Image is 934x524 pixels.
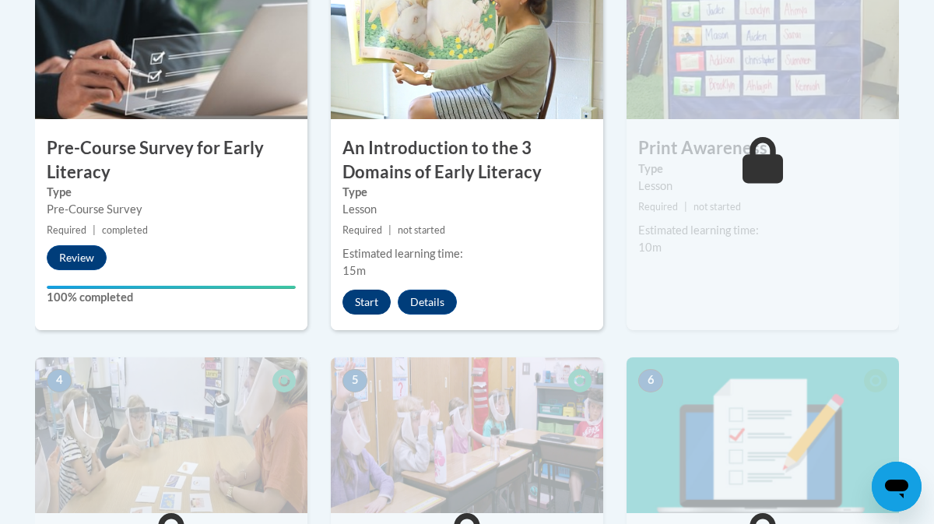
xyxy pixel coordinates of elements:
iframe: Button to launch messaging window [872,462,922,512]
span: | [684,201,687,213]
span: Required [342,224,382,236]
span: 15m [342,264,366,277]
label: Type [47,184,296,201]
img: Course Image [627,357,899,513]
span: 6 [638,369,663,392]
span: | [93,224,96,236]
img: Course Image [35,357,307,513]
span: 10m [638,241,662,254]
span: | [388,224,392,236]
span: 5 [342,369,367,392]
h3: An Introduction to the 3 Domains of Early Literacy [331,136,603,185]
span: Required [47,224,86,236]
div: Lesson [342,201,592,218]
label: Type [638,160,887,178]
div: Lesson [638,178,887,195]
span: not started [398,224,445,236]
span: 4 [47,369,72,392]
button: Details [398,290,457,315]
div: Pre-Course Survey [47,201,296,218]
button: Start [342,290,391,315]
h3: Pre-Course Survey for Early Literacy [35,136,307,185]
img: Course Image [331,357,603,513]
div: Estimated learning time: [638,222,887,239]
label: 100% completed [47,289,296,306]
div: Your progress [47,286,296,289]
button: Review [47,245,107,270]
span: Required [638,201,678,213]
span: not started [693,201,741,213]
div: Estimated learning time: [342,245,592,262]
span: completed [102,224,148,236]
h3: Print Awareness [627,136,899,160]
label: Type [342,184,592,201]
